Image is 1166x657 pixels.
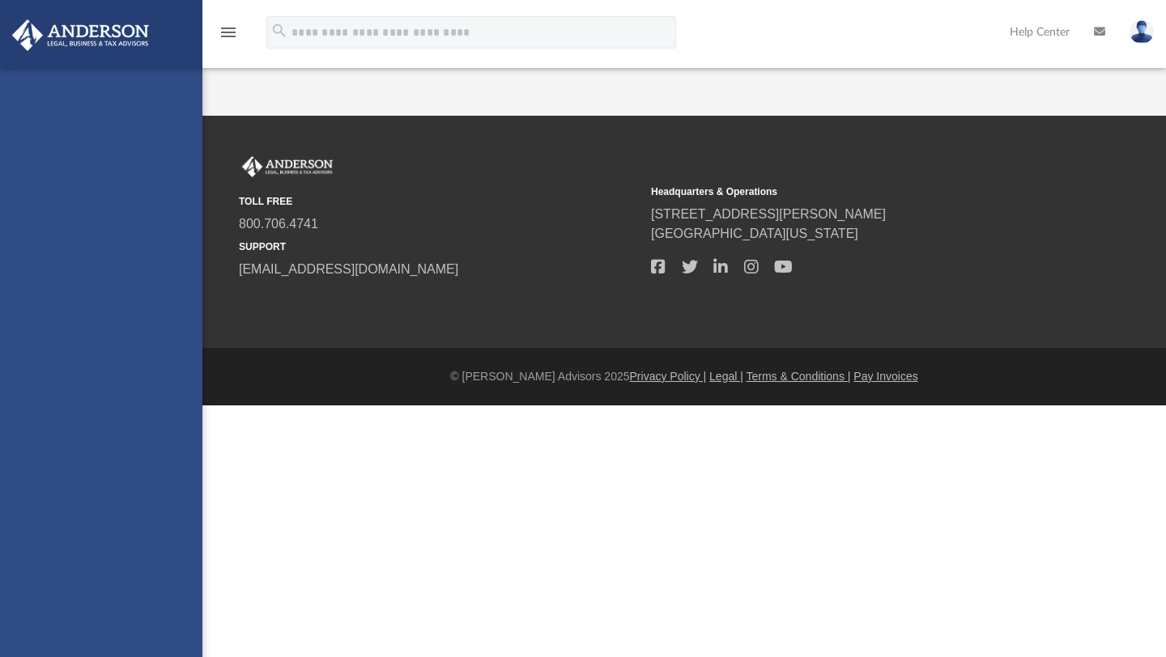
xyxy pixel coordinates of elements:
[630,370,707,383] a: Privacy Policy |
[239,262,458,276] a: [EMAIL_ADDRESS][DOMAIN_NAME]
[709,370,743,383] a: Legal |
[239,239,640,254] small: SUPPORT
[219,31,238,42] a: menu
[747,370,851,383] a: Terms & Conditions |
[651,227,858,240] a: [GEOGRAPHIC_DATA][US_STATE]
[239,156,336,177] img: Anderson Advisors Platinum Portal
[7,19,154,51] img: Anderson Advisors Platinum Portal
[219,23,238,42] i: menu
[651,207,886,221] a: [STREET_ADDRESS][PERSON_NAME]
[853,370,917,383] a: Pay Invoices
[1130,20,1154,44] img: User Pic
[239,194,640,209] small: TOLL FREE
[202,368,1166,385] div: © [PERSON_NAME] Advisors 2025
[239,217,318,231] a: 800.706.4741
[270,22,288,40] i: search
[651,184,1052,199] small: Headquarters & Operations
